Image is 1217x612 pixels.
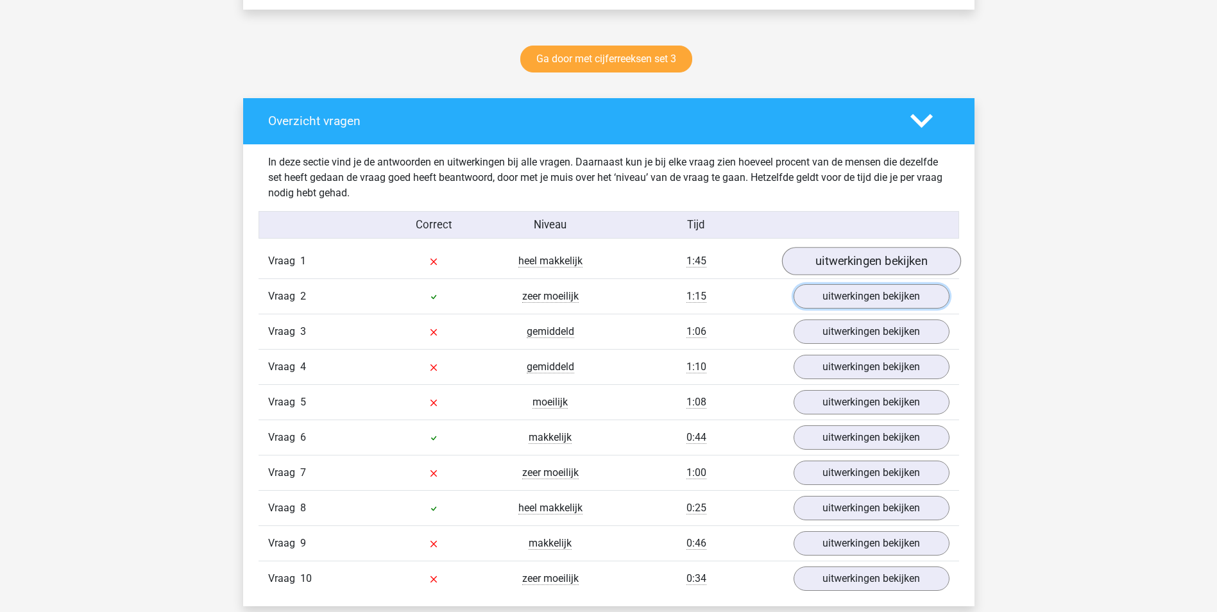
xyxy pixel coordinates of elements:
span: moeilijk [532,396,568,409]
span: Vraag [268,571,300,586]
a: uitwerkingen bekijken [781,247,960,275]
span: Vraag [268,289,300,304]
span: 9 [300,537,306,549]
span: 1:00 [686,466,706,479]
span: Vraag [268,465,300,480]
span: gemiddeld [527,325,574,338]
span: 3 [300,325,306,337]
div: Tijd [608,217,783,233]
span: 1:06 [686,325,706,338]
h4: Overzicht vragen [268,114,891,128]
span: heel makkelijk [518,255,583,268]
span: heel makkelijk [518,502,583,514]
span: 6 [300,431,306,443]
span: 0:34 [686,572,706,585]
span: Vraag [268,324,300,339]
span: 10 [300,572,312,584]
span: Vraag [268,536,300,551]
span: 0:25 [686,502,706,514]
a: uitwerkingen bekijken [794,461,949,485]
span: 1:45 [686,255,706,268]
span: makkelijk [529,537,572,550]
span: makkelijk [529,431,572,444]
span: 1:15 [686,290,706,303]
span: Vraag [268,359,300,375]
div: In deze sectie vind je de antwoorden en uitwerkingen bij alle vragen. Daarnaast kun je bij elke v... [259,155,959,201]
span: Vraag [268,395,300,410]
span: zeer moeilijk [522,572,579,585]
span: 5 [300,396,306,408]
a: uitwerkingen bekijken [794,319,949,344]
a: uitwerkingen bekijken [794,390,949,414]
span: 8 [300,502,306,514]
span: zeer moeilijk [522,290,579,303]
span: 2 [300,290,306,302]
div: Correct [375,217,492,233]
span: 7 [300,466,306,479]
span: Vraag [268,500,300,516]
span: 1 [300,255,306,267]
a: uitwerkingen bekijken [794,284,949,309]
span: zeer moeilijk [522,466,579,479]
span: 0:44 [686,431,706,444]
a: Ga door met cijferreeksen set 3 [520,46,692,72]
span: 1:10 [686,361,706,373]
a: uitwerkingen bekijken [794,496,949,520]
span: 4 [300,361,306,373]
a: uitwerkingen bekijken [794,425,949,450]
a: uitwerkingen bekijken [794,355,949,379]
a: uitwerkingen bekijken [794,566,949,591]
span: Vraag [268,253,300,269]
a: uitwerkingen bekijken [794,531,949,556]
span: Vraag [268,430,300,445]
span: gemiddeld [527,361,574,373]
span: 0:46 [686,537,706,550]
div: Niveau [492,217,609,233]
span: 1:08 [686,396,706,409]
